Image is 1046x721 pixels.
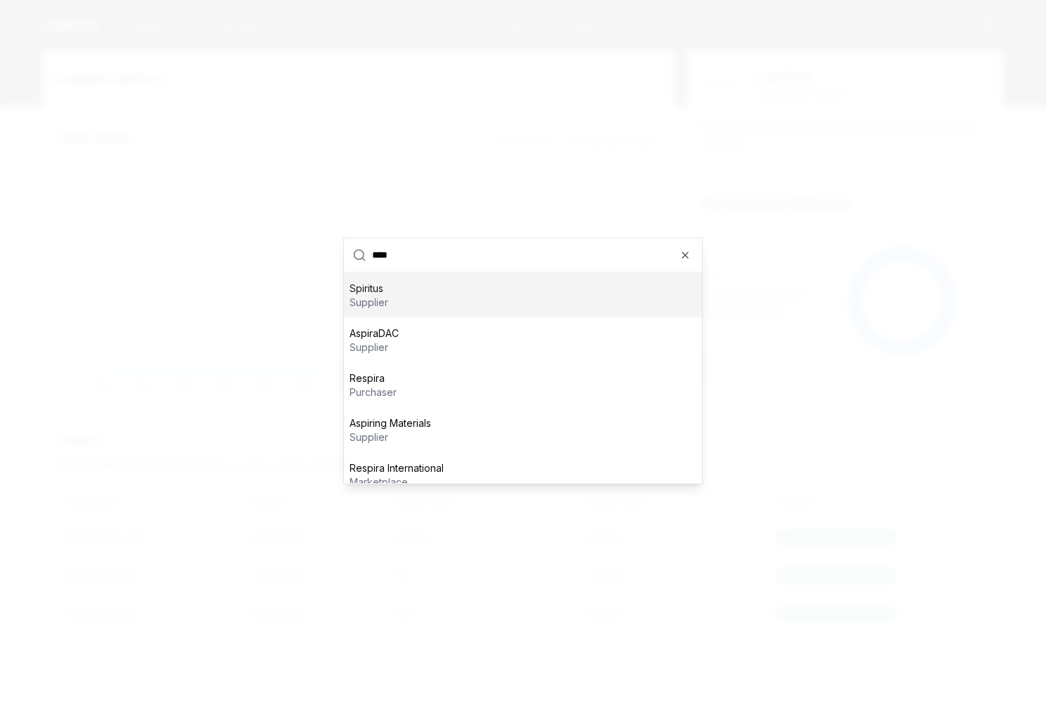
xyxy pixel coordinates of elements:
[350,340,399,354] p: supplier
[350,281,388,295] p: Spiritus
[350,475,444,489] p: marketplace
[350,295,388,309] p: supplier
[350,326,399,340] p: AspiraDAC
[350,461,444,475] p: Respira International
[350,371,397,385] p: Respira
[350,385,397,399] p: purchaser
[350,416,431,430] p: Aspiring Materials
[350,430,431,444] p: supplier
